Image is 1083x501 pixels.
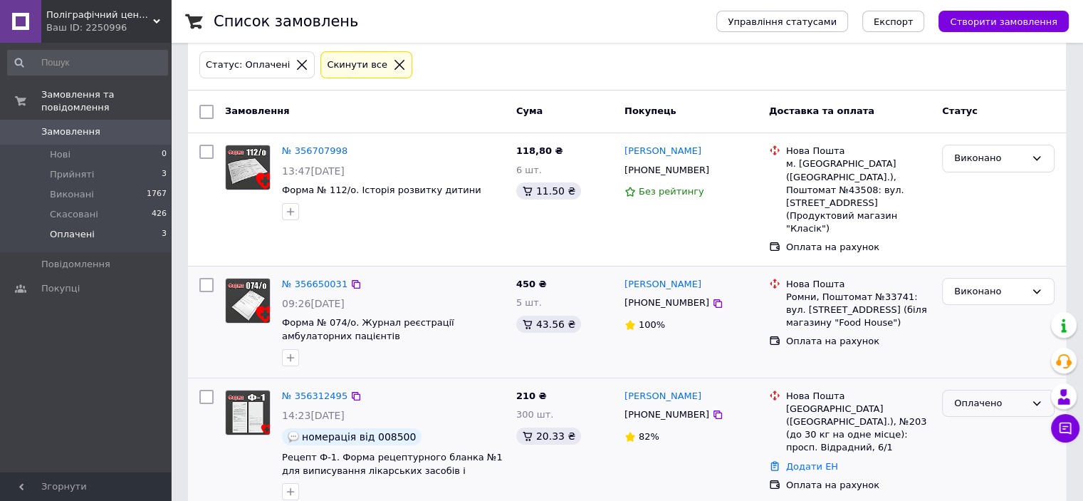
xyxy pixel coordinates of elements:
[862,11,925,32] button: Експорт
[624,390,701,403] a: [PERSON_NAME]
[786,278,931,291] div: Нова Пошта
[46,21,171,34] div: Ваш ID: 2250996
[516,105,543,116] span: Cума
[282,145,347,156] a: № 356707998
[225,145,271,190] a: Фото товару
[954,151,1025,166] div: Виконано
[288,431,299,443] img: :speech_balloon:
[786,157,931,235] div: м. [GEOGRAPHIC_DATA] ([GEOGRAPHIC_DATA].), Поштомат №43508: вул. [STREET_ADDRESS] (Продуктовий ма...
[147,188,167,201] span: 1767
[786,145,931,157] div: Нова Пошта
[786,291,931,330] div: Ромни, Поштомат №33741: вул. [STREET_ADDRESS] (біля магазину "Food House")
[302,431,416,443] span: номерація від 008500
[624,105,676,116] span: Покупець
[516,165,542,175] span: 6 шт.
[50,188,94,201] span: Виконані
[622,294,712,312] div: [PHONE_NUMBER]
[225,278,271,324] a: Фото товару
[41,88,171,114] span: Замовлення та повідомлення
[950,16,1057,27] span: Створити замовлення
[924,16,1069,26] a: Створити замовлення
[786,403,931,455] div: [GEOGRAPHIC_DATA] ([GEOGRAPHIC_DATA].), №203 (до 30 кг на одне місце): просп. Відрадний, 6/1
[50,168,94,181] span: Прийняті
[282,391,347,401] a: № 356312495
[954,396,1025,411] div: Оплачено
[41,258,110,271] span: Повідомлення
[786,241,931,254] div: Оплата на рахунок
[226,145,270,190] img: Фото товару
[516,428,581,445] div: 20.33 ₴
[622,161,712,180] div: [PHONE_NUMBER]
[516,182,581,200] div: 11.50 ₴
[41,125,100,138] span: Замовлення
[225,105,289,116] span: Замовлення
[516,391,547,401] span: 210 ₴
[786,479,931,492] div: Оплата на рахунок
[50,148,70,161] span: Нові
[516,297,542,308] span: 5 шт.
[639,186,704,197] span: Без рейтингу
[624,278,701,291] a: [PERSON_NAME]
[46,9,153,21] span: Поліграфічний центр "КОД"
[786,461,838,472] a: Додати ЕН
[226,391,270,435] img: Фото товару
[162,148,167,161] span: 0
[162,228,167,241] span: 3
[639,431,659,442] span: 82%
[516,409,554,420] span: 300 шт.
[50,228,95,241] span: Оплачені
[639,319,665,330] span: 100%
[225,390,271,435] a: Фото товару
[282,410,345,421] span: 14:23[DATE]
[282,165,345,177] span: 13:47[DATE]
[716,11,848,32] button: Управління статусами
[282,279,347,289] a: № 356650031
[1051,414,1079,443] button: Чат з покупцем
[41,282,80,295] span: Покупці
[324,58,390,73] div: Cкинути все
[622,406,712,424] div: [PHONE_NUMBER]
[226,279,270,323] img: Фото товару
[942,105,978,116] span: Статус
[516,279,547,289] span: 450 ₴
[214,13,358,30] h1: Список замовлень
[938,11,1069,32] button: Створити замовлення
[954,284,1025,299] div: Виконано
[786,390,931,403] div: Нова Пошта
[203,58,293,73] div: Статус: Оплачені
[728,16,837,27] span: Управління статусами
[152,208,167,221] span: 426
[282,317,454,341] a: Форма № 074/о. Журнал реєстрації амбулаторних пацієнтів
[162,168,167,181] span: 3
[516,316,581,333] div: 43.56 ₴
[786,335,931,348] div: Оплата на рахунок
[7,50,168,76] input: Пошук
[282,298,345,309] span: 09:26[DATE]
[282,185,481,195] a: Форма № 112/о. Історія розвитку дитини
[516,145,563,156] span: 118,80 ₴
[50,208,98,221] span: Скасовані
[769,105,874,116] span: Доставка та оплата
[874,16,914,27] span: Експорт
[624,145,701,158] a: [PERSON_NAME]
